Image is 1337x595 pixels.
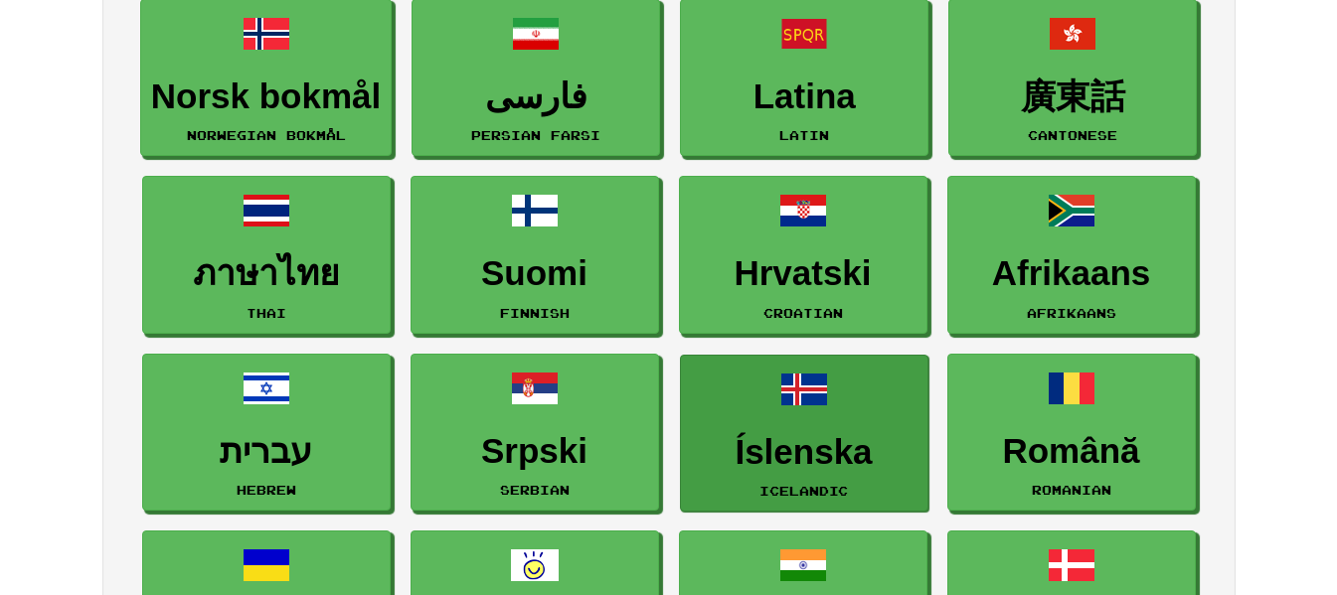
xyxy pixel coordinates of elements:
[187,128,346,142] small: Norwegian Bokmål
[759,484,848,498] small: Icelandic
[691,433,918,472] h3: Íslenska
[237,483,296,497] small: Hebrew
[471,128,600,142] small: Persian Farsi
[153,254,380,293] h3: ภาษาไทย
[500,306,570,320] small: Finnish
[421,432,648,471] h3: Srpski
[690,254,917,293] h3: Hrvatski
[679,176,927,334] a: HrvatskiCroatian
[500,483,570,497] small: Serbian
[142,176,391,334] a: ภาษาไทยThai
[247,306,286,320] small: Thai
[779,128,829,142] small: Latin
[958,254,1185,293] h3: Afrikaans
[958,432,1185,471] h3: Română
[411,354,659,512] a: SrpskiSerbian
[1027,306,1116,320] small: Afrikaans
[959,77,1186,116] h3: 廣東話
[153,432,380,471] h3: עברית
[1032,483,1111,497] small: Romanian
[421,254,648,293] h3: Suomi
[151,77,381,116] h3: Norsk bokmål
[411,176,659,334] a: SuomiFinnish
[422,77,649,116] h3: فارسی
[680,355,928,513] a: ÍslenskaIcelandic
[142,354,391,512] a: עבריתHebrew
[947,354,1196,512] a: RomânăRomanian
[763,306,843,320] small: Croatian
[691,77,918,116] h3: Latina
[947,176,1196,334] a: AfrikaansAfrikaans
[1028,128,1117,142] small: Cantonese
